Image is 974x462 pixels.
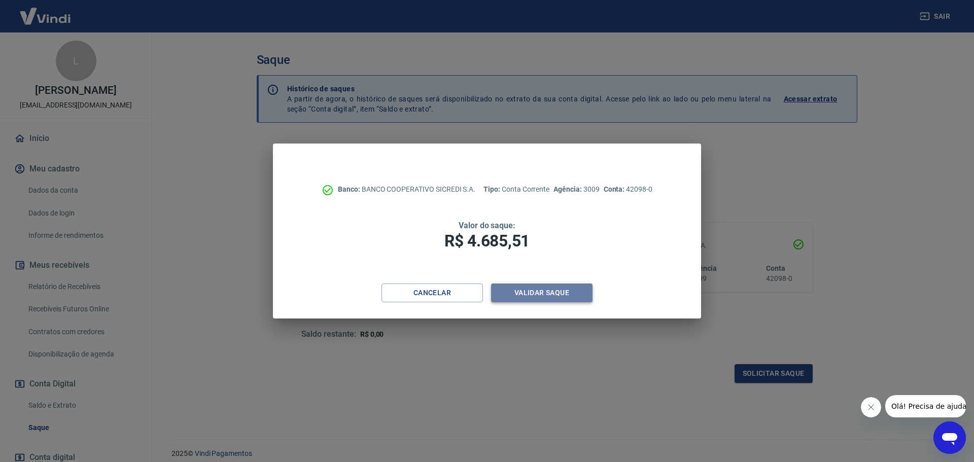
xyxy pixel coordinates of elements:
button: Cancelar [381,283,483,302]
span: Tipo: [483,185,502,193]
p: BANCO COOPERATIVO SICREDI S.A. [338,184,475,195]
p: Conta Corrente [483,184,549,195]
iframe: Botão para abrir a janela de mensagens [933,421,966,454]
span: Olá! Precisa de ajuda? [6,7,85,15]
span: R$ 4.685,51 [444,231,530,251]
iframe: Fechar mensagem [861,397,881,417]
span: Banco: [338,185,362,193]
span: Conta: [604,185,627,193]
button: Validar saque [491,283,593,302]
p: 42098-0 [604,184,652,195]
iframe: Mensagem da empresa [885,395,966,417]
span: Valor do saque: [459,221,515,230]
p: 3009 [553,184,599,195]
span: Agência: [553,185,583,193]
